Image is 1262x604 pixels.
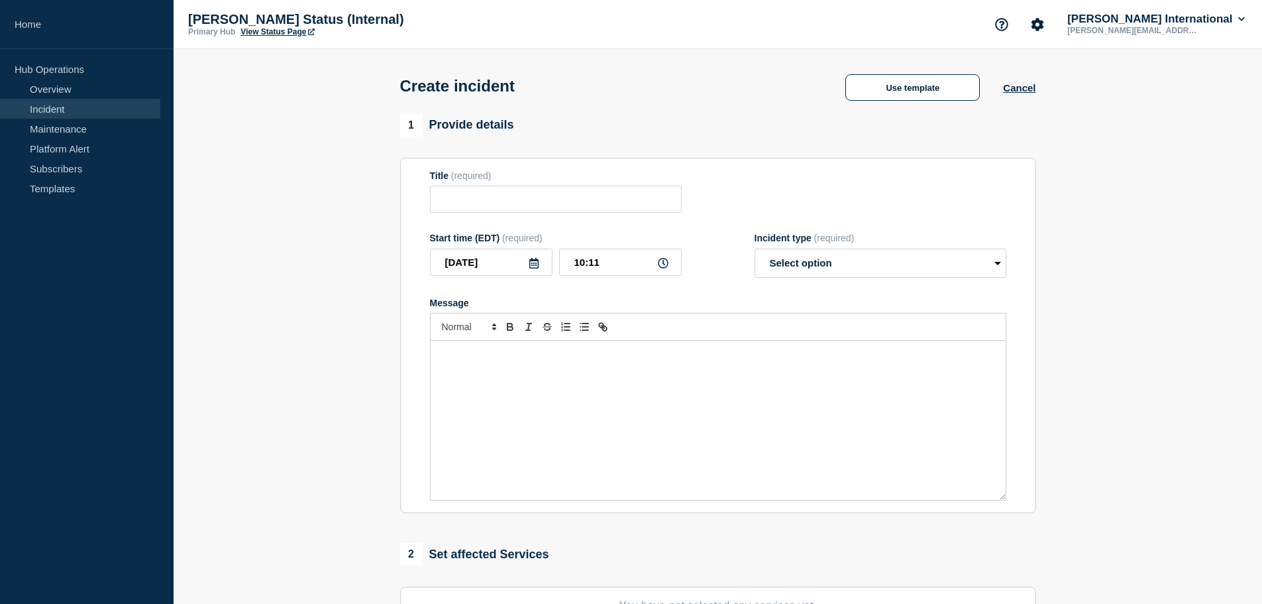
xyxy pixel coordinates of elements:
[430,298,1006,308] div: Message
[240,27,314,36] a: View Status Page
[430,170,682,181] div: Title
[1065,26,1202,35] p: [PERSON_NAME][EMAIL_ADDRESS][PERSON_NAME][DOMAIN_NAME]
[436,319,501,335] span: Font size
[1024,11,1051,38] button: Account settings
[430,233,682,243] div: Start time (EDT)
[575,319,594,335] button: Toggle bulleted list
[400,114,514,137] div: Provide details
[430,249,552,276] input: YYYY-MM-DD
[502,233,543,243] span: (required)
[755,233,1006,243] div: Incident type
[1065,13,1247,26] button: [PERSON_NAME] International
[451,170,492,181] span: (required)
[400,543,549,566] div: Set affected Services
[400,543,423,566] span: 2
[845,74,980,101] button: Use template
[814,233,855,243] span: (required)
[559,249,682,276] input: HH:MM
[400,114,423,137] span: 1
[519,319,538,335] button: Toggle italic text
[188,27,235,36] p: Primary Hub
[501,319,519,335] button: Toggle bold text
[188,12,453,27] p: [PERSON_NAME] Status (Internal)
[431,341,1006,500] div: Message
[400,77,515,95] h1: Create incident
[988,11,1016,38] button: Support
[594,319,612,335] button: Toggle link
[755,249,1006,278] select: Incident type
[556,319,575,335] button: Toggle ordered list
[1003,82,1035,93] button: Cancel
[538,319,556,335] button: Toggle strikethrough text
[430,186,682,213] input: Title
